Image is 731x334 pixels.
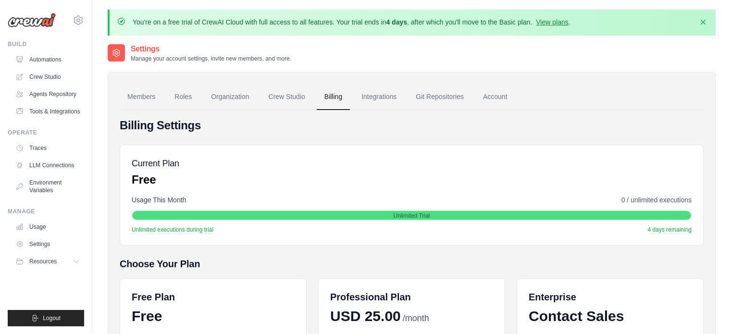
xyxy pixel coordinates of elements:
[317,84,350,110] a: Billing
[120,257,704,271] h5: Choose Your Plan
[132,172,179,187] p: Free
[529,308,692,325] div: Contact Sales
[12,52,84,67] a: Automations
[648,226,692,234] span: 4 days remaining
[167,84,199,110] a: Roles
[132,157,179,170] h5: Current Plan
[12,158,84,173] a: LLM Connections
[8,13,56,27] img: Logo
[12,69,84,85] a: Crew Studio
[408,84,471,110] a: Git Repositories
[261,84,313,110] a: Crew Studio
[120,118,704,133] h4: Billing Settings
[330,290,411,304] h6: Professional Plan
[132,290,175,304] h6: Free Plan
[12,219,84,235] a: Usage
[43,314,61,322] span: Logout
[386,18,407,26] strong: 4 days
[12,254,84,269] button: Resources
[132,308,295,325] div: Free
[12,140,84,156] a: Traces
[330,308,401,325] span: USD 25.00
[354,84,404,110] a: Integrations
[133,17,570,27] p: You're on a free trial of CrewAI Cloud with full access to all features. Your trial ends in , aft...
[131,43,291,55] h2: Settings
[132,226,213,234] span: Unlimited executions during trial
[403,312,429,325] span: /month
[621,195,692,205] span: 0 / unlimited executions
[12,236,84,252] a: Settings
[29,258,57,265] span: Resources
[8,208,84,215] div: Manage
[475,84,515,110] a: Account
[203,84,257,110] a: Organization
[12,104,84,119] a: Tools & Integrations
[12,175,84,198] a: Environment Variables
[132,195,186,205] span: Usage This Month
[8,129,84,136] div: Operate
[8,40,84,48] div: Build
[393,212,430,220] span: Unlimited Trial
[131,55,291,62] p: Manage your account settings, invite new members, and more.
[8,310,84,326] button: Logout
[536,18,568,26] a: View plans
[120,84,163,110] a: Members
[529,290,692,304] h6: Enterprise
[12,87,84,102] a: Agents Repository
